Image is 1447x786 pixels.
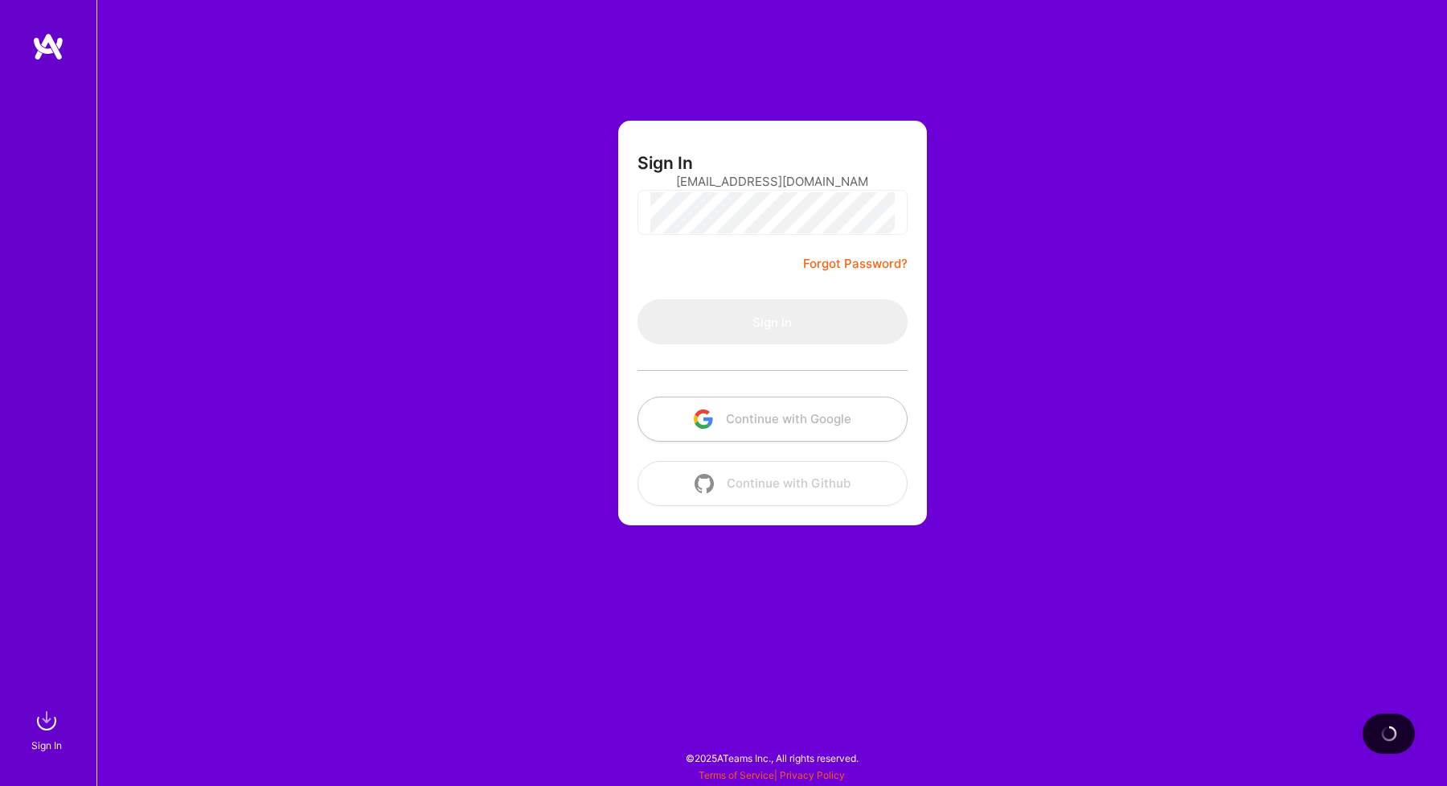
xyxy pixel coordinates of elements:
[637,461,908,506] button: Continue with Github
[637,153,693,173] h3: Sign In
[780,769,845,781] a: Privacy Policy
[699,769,845,781] span: |
[1380,726,1396,742] img: loading
[637,397,908,442] button: Continue with Google
[34,705,63,754] a: sign inSign In
[695,474,714,493] img: icon
[31,737,62,754] div: Sign In
[694,409,713,429] img: icon
[803,254,908,274] a: Forgot Password?
[96,738,1447,778] div: © 2025 ATeams Inc., All rights reserved.
[31,705,63,737] img: sign in
[676,161,869,202] input: Email...
[637,299,908,344] button: Sign In
[699,769,774,781] a: Terms of Service
[32,32,64,61] img: logo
